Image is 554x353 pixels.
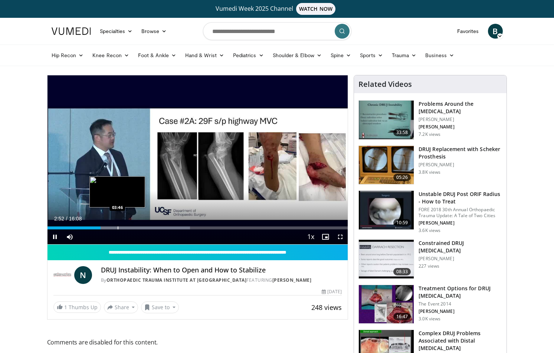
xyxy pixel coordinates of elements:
[387,48,421,63] a: Trauma
[322,288,342,295] div: [DATE]
[393,313,411,320] span: 16:47
[268,48,326,63] a: Shoulder & Elbow
[419,316,440,322] p: 3.0K views
[47,226,348,229] div: Progress Bar
[419,162,502,168] p: [PERSON_NAME]
[296,3,335,15] span: WATCH NOW
[203,22,351,40] input: Search topics, interventions
[419,220,502,226] p: [PERSON_NAME]
[393,174,411,181] span: 05:26
[53,3,502,15] a: Vumedi Week 2025 ChannelWATCH NOW
[303,229,318,244] button: Playback Rate
[419,146,502,160] h3: DRUJ Replacement with Scheker Prosthesis
[47,48,88,63] a: Hip Recon
[311,303,342,312] span: 248 views
[47,75,348,245] video-js: Video Player
[359,191,414,229] img: 7c335dcf-d60a-41f3-9394-f4fa45160edd.150x105_q85_crop-smart_upscale.jpg
[358,80,412,89] h4: Related Videos
[101,277,342,284] div: By FEATURING
[419,117,502,122] p: [PERSON_NAME]
[137,24,171,39] a: Browse
[419,190,502,205] h3: Unstable DRUJ Post ORIF Radius - How to Treat
[326,48,355,63] a: Spine
[355,48,387,63] a: Sports
[419,285,502,300] h3: Treatment Options for DRUJ [MEDICAL_DATA]
[318,229,333,244] button: Enable picture-in-picture mode
[141,301,179,313] button: Save to
[53,301,101,313] a: 1 Thumbs Up
[181,48,229,63] a: Hand & Wrist
[419,256,502,262] p: [PERSON_NAME]
[229,48,268,63] a: Pediatrics
[47,337,348,347] span: Comments are disabled for this content.
[421,48,459,63] a: Business
[106,277,247,283] a: Orthopaedic Trauma Institute at [GEOGRAPHIC_DATA]
[64,304,67,311] span: 1
[358,285,502,324] a: 16:47 Treatment Options for DRUJ [MEDICAL_DATA] The Event 2014 [PERSON_NAME] 3.0K views
[101,266,342,274] h4: DRUJ Instability: When to Open and How to Stabilize
[419,239,502,254] h3: Constrained DRUJ [MEDICAL_DATA]
[393,129,411,136] span: 33:58
[358,239,502,279] a: 08:33 Constrained DRUJ [MEDICAL_DATA] [PERSON_NAME] 227 views
[359,146,414,184] img: 92f70ee6-49f3-4f5c-86f2-bab7e177504d.150x105_q85_crop-smart_upscale.jpg
[419,124,502,130] p: [PERSON_NAME]
[358,190,502,233] a: 10:59 Unstable DRUJ Post ORIF Radius - How to Treat FORE 2018 30th Annual Orthopaedic Trauma Upda...
[419,330,502,352] h3: Complex DRUJ Problems Associated with Distal [MEDICAL_DATA]
[104,301,138,313] button: Share
[419,207,502,219] p: FORE 2018 30th Annual Orthopaedic Trauma Update: A Tale of Two Cities
[95,24,137,39] a: Specialties
[419,301,502,307] p: The Event 2014
[419,169,440,175] p: 3.8K views
[359,101,414,139] img: bbb4fcc0-f4d3-431b-87df-11a0caa9bf74.150x105_q85_crop-smart_upscale.jpg
[393,268,411,275] span: 08:33
[66,216,68,222] span: /
[453,24,483,39] a: Favorites
[89,176,145,207] img: image.jpeg
[134,48,181,63] a: Foot & Ankle
[488,24,503,39] a: B
[74,266,92,284] a: N
[88,48,134,63] a: Knee Recon
[62,229,77,244] button: Mute
[393,219,411,226] span: 10:59
[333,229,348,244] button: Fullscreen
[419,100,502,115] h3: Problems Around the [MEDICAL_DATA]
[359,285,414,324] img: cc41fa34-f29d-430d-827a-42e7ab01ced2.150x105_q85_crop-smart_upscale.jpg
[52,27,91,35] img: VuMedi Logo
[419,228,440,233] p: 3.6K views
[358,146,502,185] a: 05:26 DRUJ Replacement with Scheker Prosthesis [PERSON_NAME] 3.8K views
[419,131,440,137] p: 7.2K views
[419,263,439,269] p: 227 views
[419,308,502,314] p: [PERSON_NAME]
[272,277,312,283] a: [PERSON_NAME]
[358,100,502,140] a: 33:58 Problems Around the [MEDICAL_DATA] [PERSON_NAME] [PERSON_NAME] 7.2K views
[359,240,414,278] img: 70b07dbd-d64c-42ac-8a20-102a2f5fd4b1.150x105_q85_crop-smart_upscale.jpg
[69,216,82,222] span: 16:08
[47,229,62,244] button: Pause
[53,266,71,284] img: Orthopaedic Trauma Institute at UCSF
[54,216,64,222] span: 2:52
